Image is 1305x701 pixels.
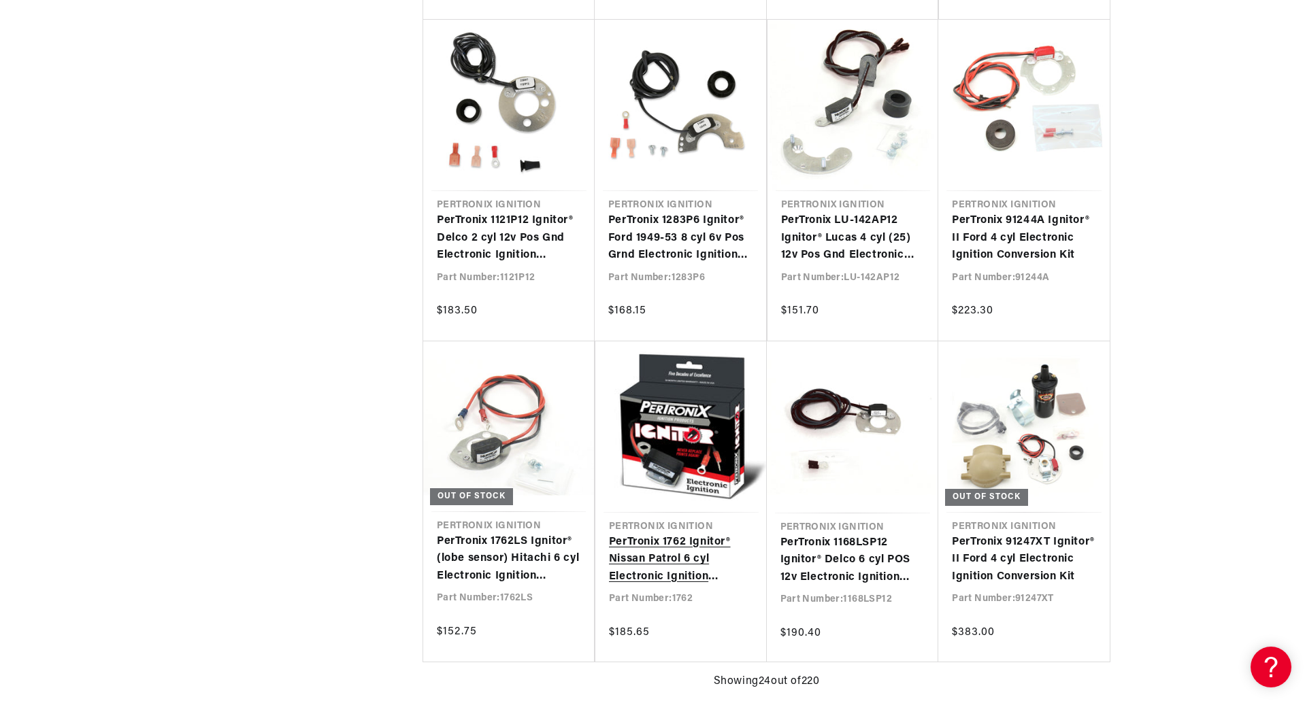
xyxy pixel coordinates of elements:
[608,212,753,264] a: PerTronix 1283P6 Ignitor® Ford 1949-53 8 cyl 6v Pos Grnd Electronic Ignition Conversion Kit
[437,212,581,264] a: PerTronix 1121P12 Ignitor® Delco 2 cyl 12v Pos Gnd Electronic Ignition Conversion Kit
[781,212,925,264] a: PerTronix LU-142AP12 Ignitor® Lucas 4 cyl (25) 12v Pos Gnd Electronic Ignition Conversion Kit
[952,212,1096,264] a: PerTronix 91244A Ignitor® II Ford 4 cyl Electronic Ignition Conversion Kit
[437,533,580,585] a: PerTronix 1762LS Ignitor® (lobe sensor) Hitachi 6 cyl Electronic Ignition Conversion Kit
[609,534,753,586] a: PerTronix 1762 Ignitor® Nissan Patrol 6 cyl Electronic Ignition Conversion Kit
[952,534,1096,586] a: PerTronix 91247XT Ignitor® II Ford 4 cyl Electronic Ignition Conversion Kit
[780,534,925,587] a: PerTronix 1168LSP12 Ignitor® Delco 6 cyl POS 12v Electronic Ignition Conversion Kit
[714,673,820,691] span: Showing 24 out of 220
